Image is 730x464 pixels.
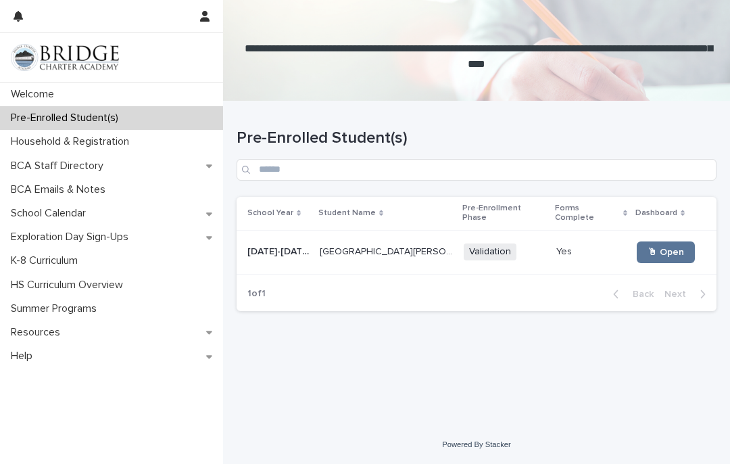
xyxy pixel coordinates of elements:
p: BCA Emails & Notes [5,183,116,196]
p: Dashboard [635,206,677,221]
span: 🖱 Open [648,248,684,257]
p: Forms Complete [555,201,619,226]
p: Help [5,350,43,363]
button: Back [602,288,659,300]
p: Student Name [318,206,376,221]
a: 🖱 Open [637,241,695,263]
tr: [DATE]-[DATE][DATE]-[DATE] [GEOGRAPHIC_DATA][PERSON_NAME][GEOGRAPHIC_DATA][PERSON_NAME] Validatio... [237,230,716,274]
p: Summer Programs [5,302,107,315]
p: [GEOGRAPHIC_DATA][PERSON_NAME] [320,243,456,258]
p: Exploration Day Sign-Ups [5,231,139,243]
p: 1 of 1 [237,277,276,310]
p: Resources [5,326,71,339]
p: Yes [556,243,575,258]
p: Household & Registration [5,135,140,148]
img: V1C1m3IdTEidaUdm9Hs0 [11,44,119,71]
span: Validation [464,243,516,260]
p: Pre-Enrolled Student(s) [5,112,129,124]
p: School Year [247,206,293,221]
button: Next [659,288,716,300]
p: School Calendar [5,207,97,220]
span: Back [625,289,654,299]
p: Pre-Enrollment Phase [462,201,547,226]
p: K-8 Curriculum [5,254,89,267]
input: Search [237,159,716,181]
p: [DATE]-[DATE] [247,243,312,258]
h1: Pre-Enrolled Student(s) [237,129,716,148]
p: BCA Staff Directory [5,160,114,172]
p: HS Curriculum Overview [5,279,134,292]
p: Welcome [5,88,65,101]
a: Powered By Stacker [442,440,510,448]
span: Next [664,289,694,299]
